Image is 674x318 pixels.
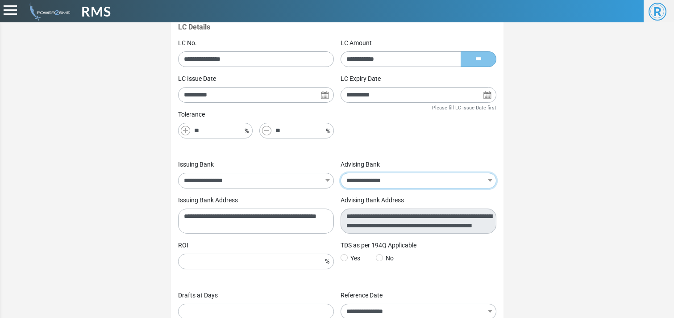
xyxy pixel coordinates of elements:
span: R [649,3,666,21]
label: ROI [178,241,188,250]
label: Reference Date [341,291,383,300]
label: Issuing Bank Address [178,196,238,205]
i: % [325,256,329,267]
label: LC Amount [341,38,372,48]
img: Plus [181,126,190,135]
i: % [245,126,249,136]
label: TDS as per 194Q Applicable [341,241,416,250]
img: Search [483,91,492,100]
label: LC Issue Date [178,74,216,84]
label: Issuing Bank [178,160,214,169]
img: admin [26,2,70,21]
label: No [376,254,394,263]
i: % [326,126,330,136]
label: Advising Bank Address [341,196,404,205]
label: LC No. [178,38,197,48]
small: Please fill LC issue Date first [432,105,496,111]
label: Tolerance [178,110,205,119]
label: Yes [341,254,360,263]
h4: LC Details [178,23,496,31]
label: LC Expiry Date [341,74,381,84]
img: Search [320,91,329,100]
label: Advising Bank [341,160,380,169]
img: Minus [262,126,271,135]
label: Drafts at Days [178,291,218,300]
span: RMS [81,1,111,21]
